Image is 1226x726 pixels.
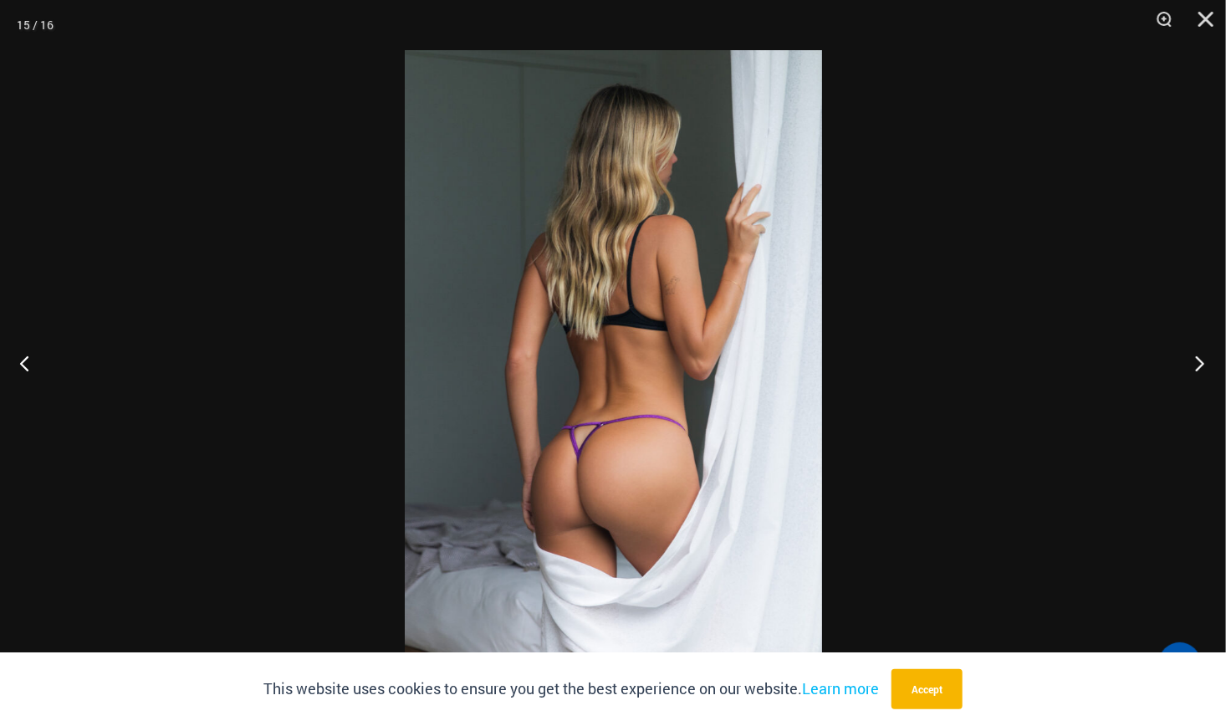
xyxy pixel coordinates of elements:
button: Next [1163,321,1226,405]
div: 15 / 16 [17,13,54,38]
img: Ivy Yellow Purple 611 Micro Thong 02 [405,50,822,676]
a: Learn more [802,678,879,698]
p: This website uses cookies to ensure you get the best experience on our website. [263,677,879,702]
button: Accept [891,669,963,709]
